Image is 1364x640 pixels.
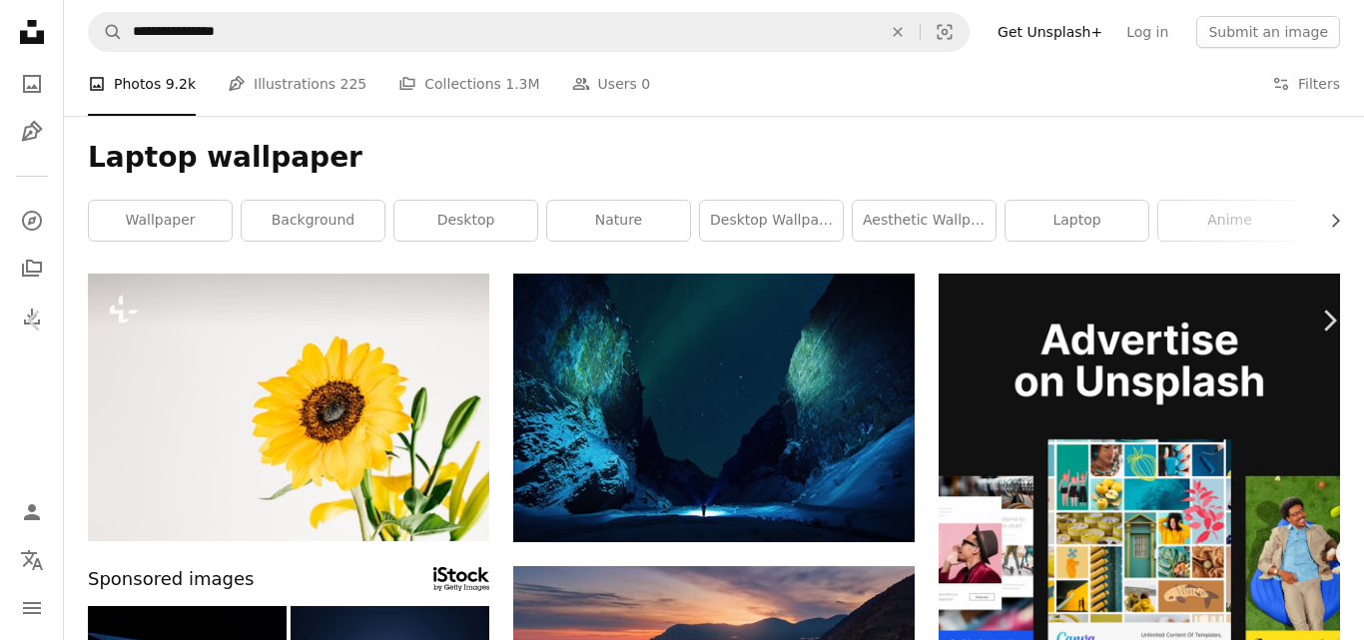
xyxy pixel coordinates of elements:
[88,12,970,52] form: Find visuals sitewide
[228,52,366,116] a: Illustrations 225
[547,201,690,241] a: nature
[12,201,52,241] a: Explore
[853,201,996,241] a: aesthetic wallpaper
[12,492,52,532] a: Log in / Sign up
[1114,16,1180,48] a: Log in
[12,588,52,628] button: Menu
[12,540,52,580] button: Language
[89,13,123,51] button: Search Unsplash
[1006,201,1148,241] a: laptop
[89,201,232,241] a: wallpaper
[641,73,650,95] span: 0
[88,274,489,541] img: a yellow sunflower in a clear vase
[12,64,52,104] a: Photos
[700,201,843,241] a: desktop wallpaper
[341,73,367,95] span: 225
[986,16,1114,48] a: Get Unsplash+
[242,201,384,241] a: background
[1317,201,1340,241] button: scroll list to the right
[1272,52,1340,116] button: Filters
[513,274,915,542] img: northern lights
[572,52,651,116] a: Users 0
[876,13,920,51] button: Clear
[88,397,489,415] a: a yellow sunflower in a clear vase
[1196,16,1340,48] button: Submit an image
[12,112,52,152] a: Illustrations
[513,398,915,416] a: northern lights
[88,565,254,594] span: Sponsored images
[1158,201,1301,241] a: anime
[394,201,537,241] a: desktop
[398,52,539,116] a: Collections 1.3M
[921,13,969,51] button: Visual search
[1294,225,1364,416] a: Next
[88,140,1340,176] h1: Laptop wallpaper
[505,73,539,95] span: 1.3M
